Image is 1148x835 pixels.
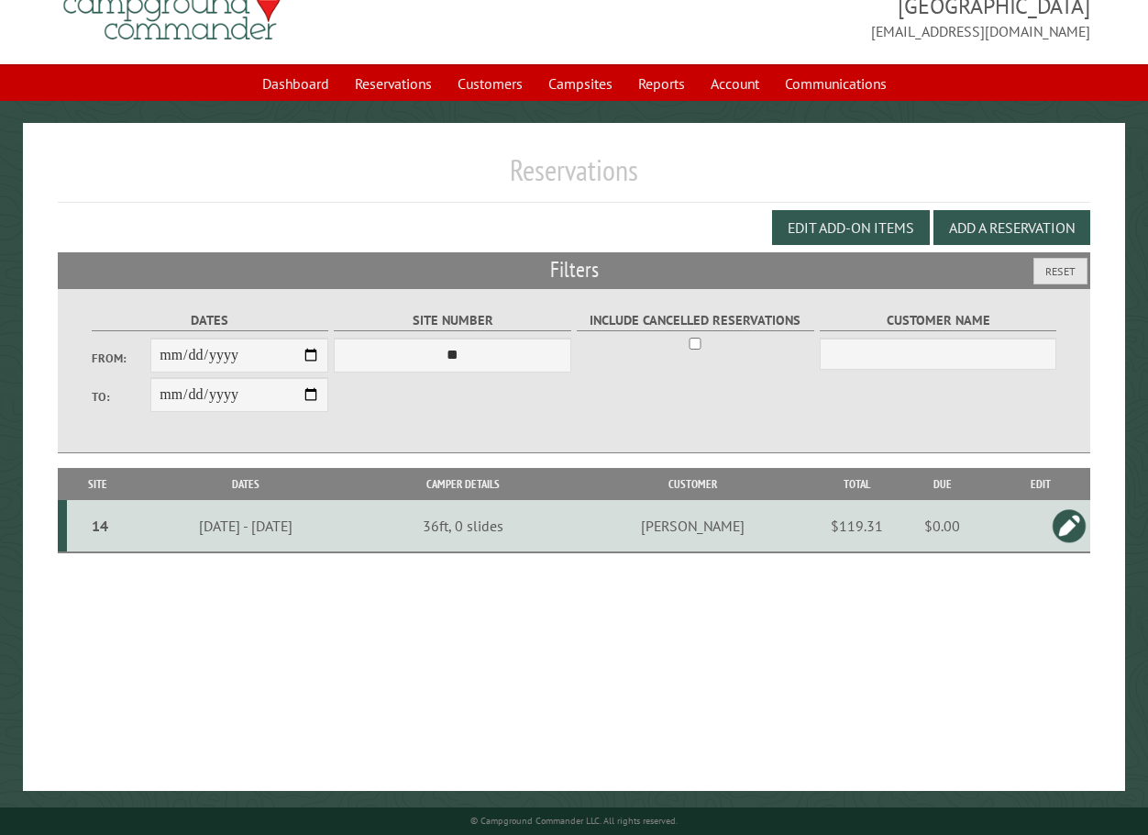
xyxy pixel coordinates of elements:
[129,468,362,500] th: Dates
[361,500,564,552] td: 36ft, 0 slides
[820,310,1056,331] label: Customer Name
[774,66,898,101] a: Communications
[251,66,340,101] a: Dashboard
[894,500,991,552] td: $0.00
[1033,258,1087,284] button: Reset
[894,468,991,500] th: Due
[933,210,1090,245] button: Add a Reservation
[772,210,930,245] button: Edit Add-on Items
[92,310,328,331] label: Dates
[564,500,820,552] td: [PERSON_NAME]
[627,66,696,101] a: Reports
[74,517,127,535] div: 14
[821,468,894,500] th: Total
[470,815,678,827] small: © Campground Commander LLC. All rights reserved.
[447,66,534,101] a: Customers
[58,252,1091,287] h2: Filters
[537,66,624,101] a: Campsites
[132,517,359,535] div: [DATE] - [DATE]
[361,468,564,500] th: Camper Details
[991,468,1091,500] th: Edit
[92,388,151,406] label: To:
[58,152,1091,203] h1: Reservations
[821,500,894,552] td: $119.31
[334,310,570,331] label: Site Number
[92,350,151,367] label: From:
[344,66,443,101] a: Reservations
[577,310,813,331] label: Include Cancelled Reservations
[564,468,820,500] th: Customer
[700,66,770,101] a: Account
[67,468,129,500] th: Site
